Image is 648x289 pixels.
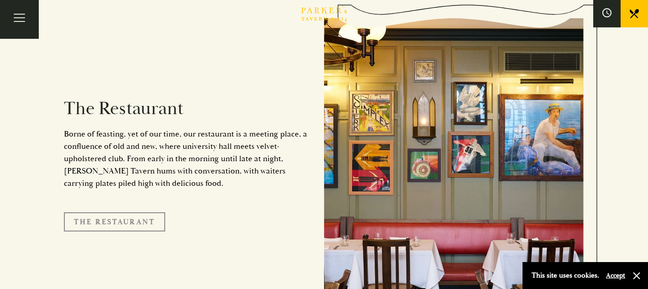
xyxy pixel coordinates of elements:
[64,212,165,231] a: The Restaurant
[632,271,641,280] button: Close and accept
[64,98,310,120] h2: The Restaurant
[532,269,599,282] p: This site uses cookies.
[64,128,310,189] p: Borne of feasting, yet of our time, our restaurant is a meeting place, a confluence of old and ne...
[606,271,625,280] button: Accept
